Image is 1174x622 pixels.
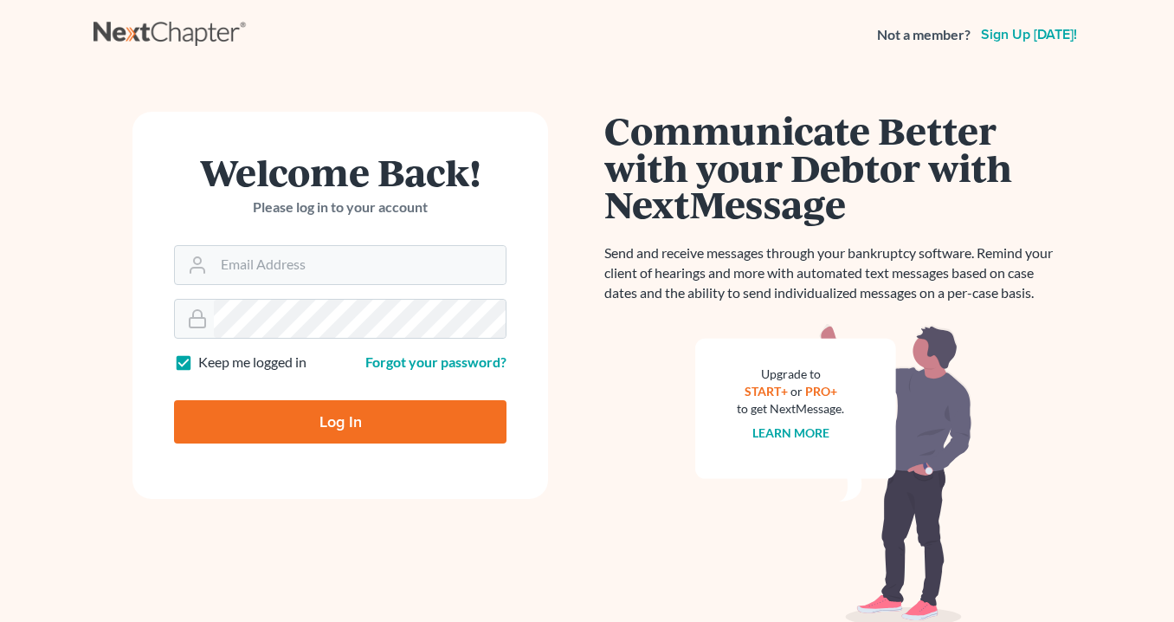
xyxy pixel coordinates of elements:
p: Send and receive messages through your bankruptcy software. Remind your client of hearings and mo... [604,243,1063,303]
h1: Welcome Back! [174,153,506,191]
div: to get NextMessage. [737,400,844,418]
a: Forgot your password? [365,353,506,370]
h1: Communicate Better with your Debtor with NextMessage [604,112,1063,223]
div: Upgrade to [737,366,844,383]
input: Email Address [214,246,506,284]
strong: Not a member? [877,25,971,45]
a: Sign up [DATE]! [977,28,1080,42]
label: Keep me logged in [198,353,306,373]
p: Please log in to your account [174,198,506,217]
span: or [790,384,803,398]
input: Log In [174,400,506,444]
a: START+ [745,384,788,398]
a: PRO+ [805,384,837,398]
a: Learn more [752,425,829,440]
